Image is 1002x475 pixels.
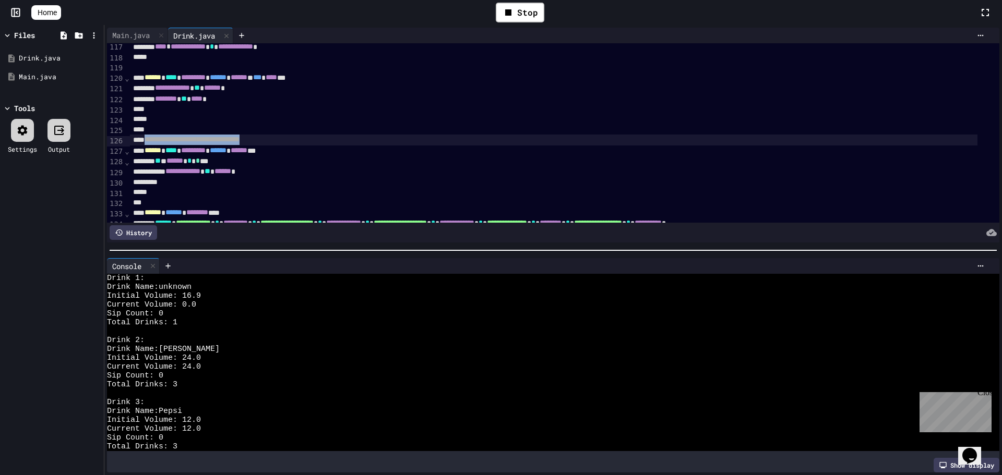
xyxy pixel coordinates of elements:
[934,458,999,472] div: Show display
[107,416,201,424] span: Initial Volume: 12.0
[107,168,124,178] div: 129
[107,398,145,407] span: Drink 3:
[19,53,100,64] div: Drink.java
[8,144,37,154] div: Settings
[107,442,177,451] span: Total Drinks: 3
[107,345,220,354] span: Drink Name:[PERSON_NAME]
[4,4,72,66] div: Chat with us now!Close
[168,28,233,43] div: Drink.java
[496,3,544,22] div: Stop
[168,30,220,41] div: Drink.java
[107,136,124,147] div: 126
[124,210,129,218] span: Fold line
[107,433,163,442] span: Sip Count: 0
[107,424,201,433] span: Current Volume: 12.0
[107,178,124,189] div: 130
[107,309,163,318] span: Sip Count: 0
[107,318,177,327] span: Total Drinks: 1
[14,103,35,114] div: Tools
[107,95,124,105] div: 122
[107,116,124,126] div: 124
[107,407,182,416] span: Drink Name:Pepsi
[124,158,129,166] span: Fold line
[107,380,177,389] span: Total Drinks: 3
[107,74,124,84] div: 120
[107,199,124,209] div: 132
[107,274,145,283] span: Drink 1:
[107,209,124,220] div: 133
[107,28,168,43] div: Main.java
[31,5,61,20] a: Home
[107,258,160,274] div: Console
[107,147,124,157] div: 127
[107,126,124,136] div: 125
[107,354,201,362] span: Initial Volume: 24.0
[38,7,57,18] span: Home
[107,291,201,300] span: Initial Volume: 16.9
[107,189,124,199] div: 131
[107,84,124,94] div: 121
[48,144,70,154] div: Output
[107,336,145,345] span: Drink 2:
[107,53,124,64] div: 118
[107,42,124,53] div: 117
[14,30,35,41] div: Files
[958,433,992,465] iframe: chat widget
[110,225,157,240] div: History
[107,63,124,74] div: 119
[107,220,124,230] div: 134
[124,147,129,155] span: Fold line
[107,300,196,309] span: Current Volume: 0.0
[107,371,163,380] span: Sip Count: 0
[107,157,124,167] div: 128
[915,388,992,432] iframe: chat widget
[107,362,201,371] span: Current Volume: 24.0
[107,283,192,291] span: Drink Name:unknown
[107,105,124,116] div: 123
[19,72,100,82] div: Main.java
[107,30,155,41] div: Main.java
[107,261,147,272] div: Console
[124,74,129,82] span: Fold line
